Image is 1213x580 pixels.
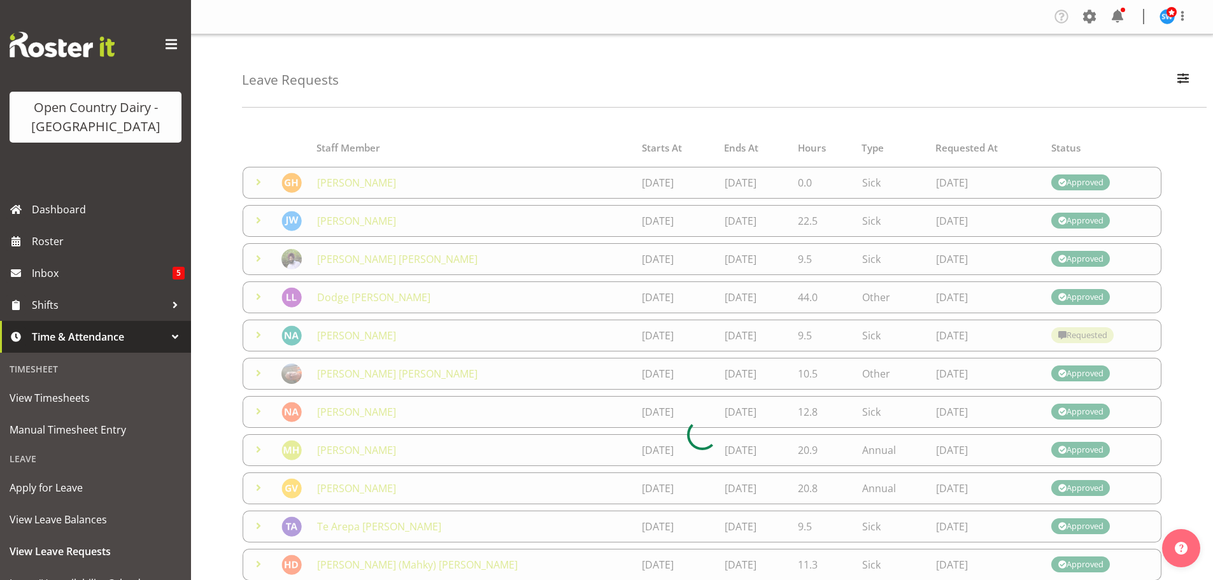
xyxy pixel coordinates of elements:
[1160,9,1175,24] img: steve-webb7510.jpg
[10,478,181,497] span: Apply for Leave
[32,200,185,219] span: Dashboard
[32,264,173,283] span: Inbox
[3,414,188,446] a: Manual Timesheet Entry
[3,472,188,504] a: Apply for Leave
[3,382,188,414] a: View Timesheets
[10,542,181,561] span: View Leave Requests
[3,504,188,535] a: View Leave Balances
[3,446,188,472] div: Leave
[1175,542,1188,555] img: help-xxl-2.png
[32,232,185,251] span: Roster
[32,327,166,346] span: Time & Attendance
[10,388,181,407] span: View Timesheets
[22,98,169,136] div: Open Country Dairy - [GEOGRAPHIC_DATA]
[10,420,181,439] span: Manual Timesheet Entry
[3,535,188,567] a: View Leave Requests
[1170,66,1196,94] button: Filter Employees
[10,510,181,529] span: View Leave Balances
[3,356,188,382] div: Timesheet
[32,295,166,315] span: Shifts
[173,267,185,279] span: 5
[10,32,115,57] img: Rosterit website logo
[242,73,339,87] h4: Leave Requests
